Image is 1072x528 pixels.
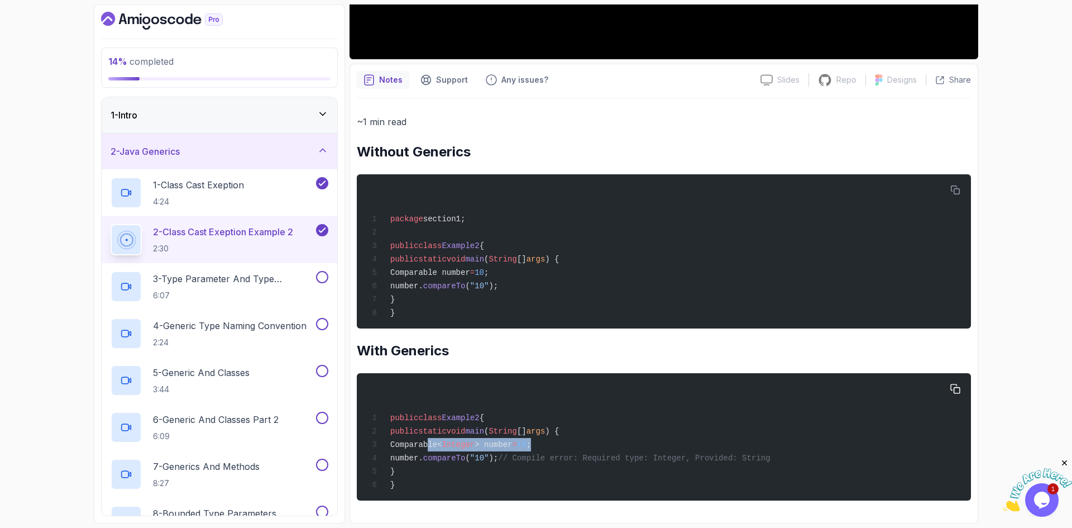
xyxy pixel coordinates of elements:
span: "10" [470,282,489,291]
span: "10" [470,454,489,463]
span: 10 [517,440,527,449]
iframe: chat widget [1003,458,1072,511]
span: ) { [545,255,559,264]
span: public [390,255,418,264]
span: public [390,427,418,436]
p: 5 - Generic And Classes [153,366,250,379]
p: 3 - Type Parameter And Type Argument [153,272,314,286]
span: ; [527,440,531,449]
span: Example2 [442,241,479,250]
button: Share [926,74,971,85]
p: 1 - Class Cast Exeption [153,178,244,192]
button: 5-Generic And Classes3:44 [111,365,328,396]
span: // Compile error: Required type: Integer, Provided: String [498,454,770,463]
span: package [390,215,423,223]
p: 2 - Class Cast Exeption Example 2 [153,225,293,239]
span: public [390,413,418,422]
span: args [527,255,545,264]
button: Support button [414,71,475,89]
span: ( [484,255,489,264]
p: Support [436,74,468,85]
span: [] [517,255,527,264]
span: = [512,440,516,449]
p: Repo [836,74,856,85]
p: 3:44 [153,384,250,395]
button: 3-Type Parameter And Type Argument6:07 [111,271,328,302]
span: } [390,308,395,317]
span: class [418,413,442,422]
span: main [465,427,484,436]
button: 2-Class Cast Exeption Example 22:30 [111,224,328,255]
span: Comparable number [390,268,470,277]
button: 7-Generics And Methods8:27 [111,459,328,490]
p: 4 - Generic Type Naming Convention [153,319,307,332]
span: [] [517,427,527,436]
span: > number [475,440,512,449]
span: completed [108,56,174,67]
span: void [447,427,466,436]
span: ( [465,282,470,291]
span: main [465,255,484,264]
p: Slides [777,74,800,85]
a: Dashboard [101,12,248,30]
p: 4:24 [153,196,244,207]
button: 4-Generic Type Naming Convention2:24 [111,318,328,349]
p: 6:07 [153,290,314,301]
p: Notes [379,74,403,85]
span: String [489,255,516,264]
p: 8 - Bounded Type Parameters [153,507,276,520]
span: 14 % [108,56,127,67]
span: ; [484,268,489,277]
span: compareTo [423,454,466,463]
span: section1; [423,215,466,223]
span: ); [489,454,498,463]
span: ( [465,454,470,463]
span: class [418,241,442,250]
span: { [480,241,484,250]
p: Share [949,74,971,85]
span: ( [484,427,489,436]
p: Designs [887,74,917,85]
button: 6-Generic And Classes Part 26:09 [111,412,328,443]
span: Comparable< [390,440,442,449]
span: { [480,413,484,422]
span: static [418,427,446,436]
h2: With Generics [357,342,971,360]
span: number. [390,454,423,463]
p: 8:27 [153,478,260,489]
span: ); [489,282,498,291]
span: Example2 [442,413,479,422]
p: 2:24 [153,337,307,348]
span: static [418,255,446,264]
span: } [390,295,395,304]
h3: 1 - Intro [111,108,137,122]
span: Integer [442,440,475,449]
span: ) { [545,427,559,436]
span: String [489,427,516,436]
h3: 2 - Java Generics [111,145,180,158]
p: Any issues? [501,74,548,85]
button: 1-Class Cast Exeption4:24 [111,177,328,208]
button: 2-Java Generics [102,134,337,169]
p: 6 - Generic And Classes Part 2 [153,413,279,426]
span: compareTo [423,282,466,291]
p: 2:30 [153,243,293,254]
button: 1-Intro [102,97,337,133]
span: 10 [475,268,484,277]
span: = [470,268,475,277]
p: 6:09 [153,431,279,442]
span: public [390,241,418,250]
span: } [390,467,395,476]
span: void [447,255,466,264]
span: } [390,481,395,489]
span: args [527,427,545,436]
p: 7 - Generics And Methods [153,460,260,473]
button: notes button [357,71,409,89]
h2: Without Generics [357,143,971,161]
p: ~1 min read [357,114,971,130]
button: Feedback button [479,71,555,89]
span: number. [390,282,423,291]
